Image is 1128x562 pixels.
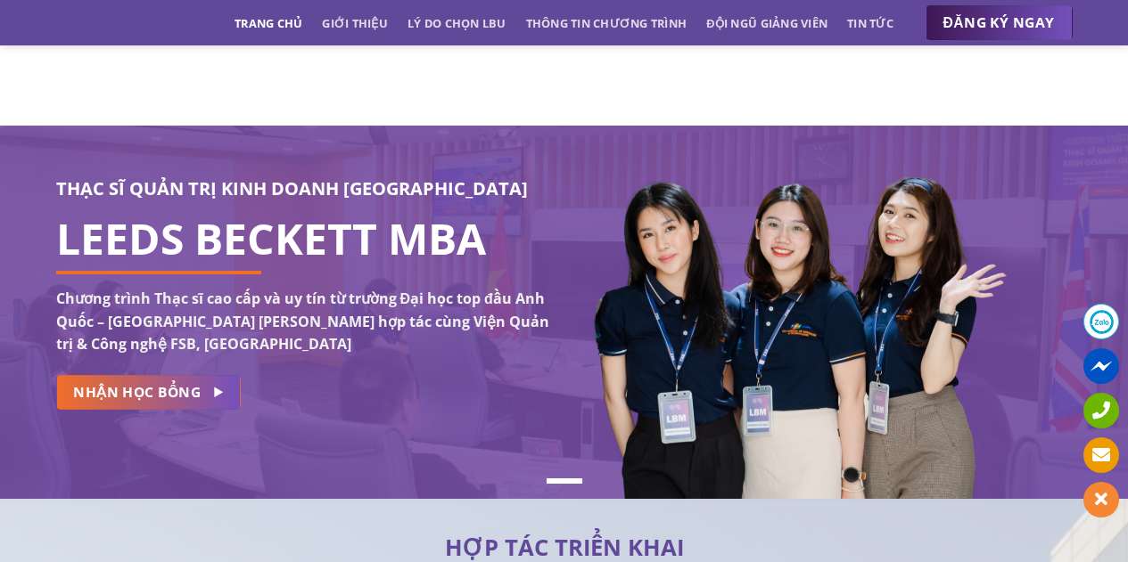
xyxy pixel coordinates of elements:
[706,7,827,39] a: Đội ngũ giảng viên
[547,478,582,484] li: Page dot 1
[408,7,506,39] a: Lý do chọn LBU
[847,7,893,39] a: Tin tức
[56,289,549,354] strong: Chương trình Thạc sĩ cao cấp và uy tín từ trường Đại học top đầu Anh Quốc – [GEOGRAPHIC_DATA] [PE...
[56,228,551,249] h1: LEEDS BECKETT MBA
[56,375,241,410] a: NHẬN HỌC BỔNG
[322,7,388,39] a: Giới thiệu
[235,7,302,39] a: Trang chủ
[926,5,1073,41] a: ĐĂNG KÝ NGAY
[73,381,201,403] span: NHẬN HỌC BỔNG
[56,175,551,203] h3: THẠC SĨ QUẢN TRỊ KINH DOANH [GEOGRAPHIC_DATA]
[943,12,1055,34] span: ĐĂNG KÝ NGAY
[56,539,1073,557] h2: HỢP TÁC TRIỂN KHAI
[526,7,688,39] a: Thông tin chương trình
